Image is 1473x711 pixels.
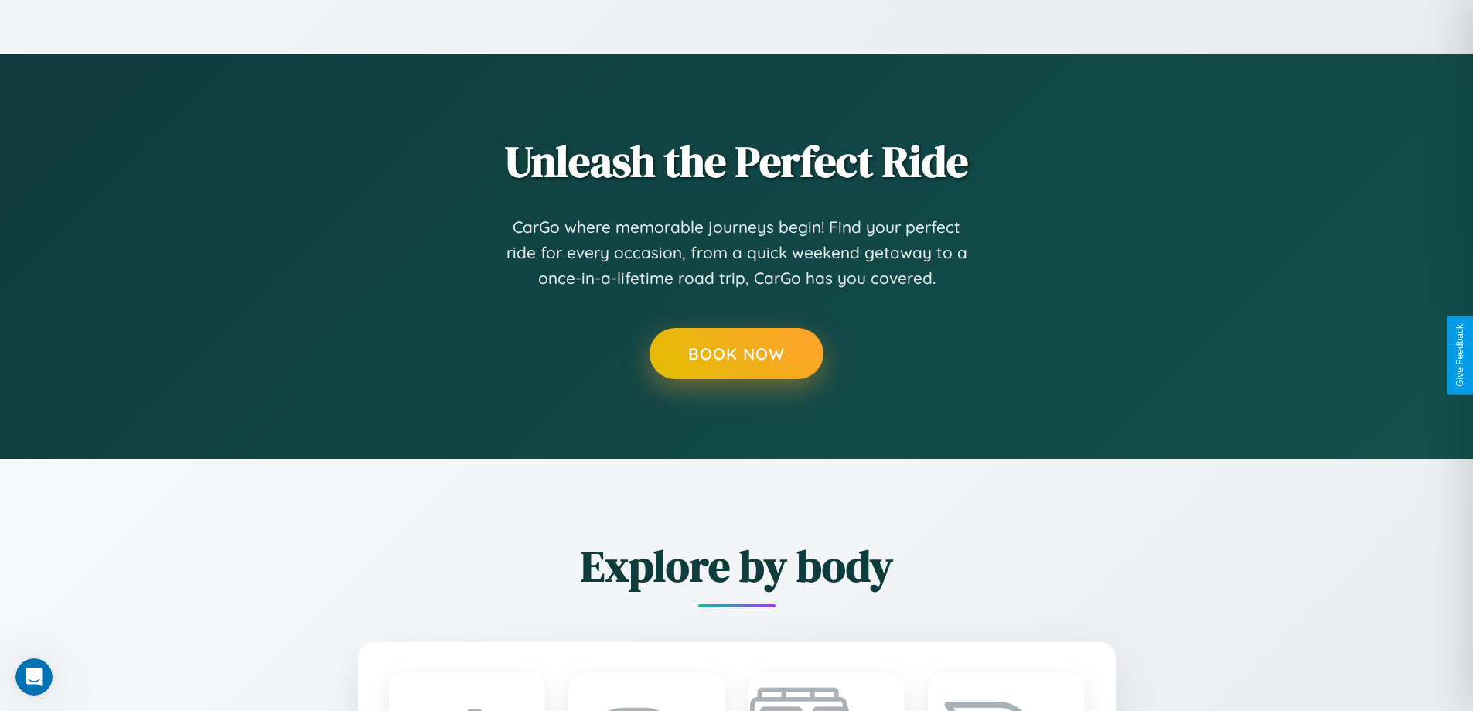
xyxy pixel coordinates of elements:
div: Give Feedback [1454,324,1465,387]
iframe: Intercom live chat [15,658,53,696]
h2: Explore by body [273,536,1201,596]
h2: Unleash the Perfect Ride [273,132,1201,191]
button: Book Now [650,328,823,379]
p: CarGo where memorable journeys begin! Find your perfect ride for every occasion, from a quick wee... [505,214,969,292]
